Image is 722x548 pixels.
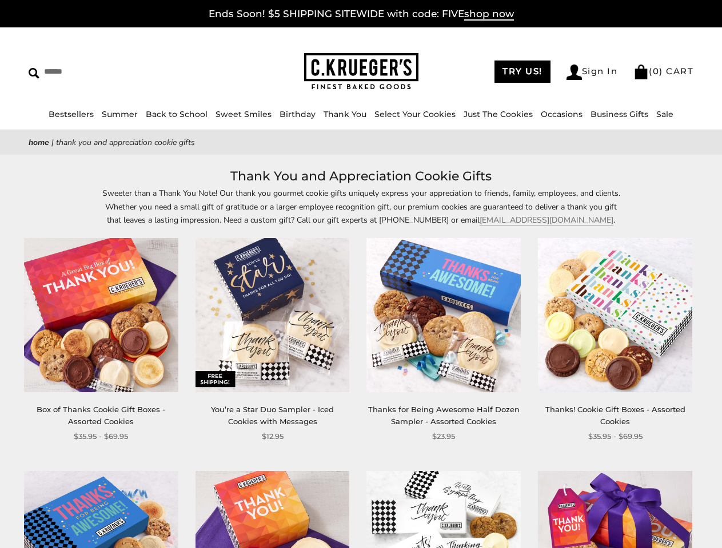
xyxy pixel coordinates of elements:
span: $35.95 - $69.95 [588,430,643,442]
a: TRY US! [494,61,551,83]
img: You’re a Star Duo Sampler - Iced Cookies with Messages [196,238,350,392]
nav: breadcrumbs [29,136,693,149]
img: Bag [633,65,649,79]
a: Business Gifts [591,109,648,119]
span: | [51,137,54,148]
a: Sign In [567,65,618,80]
img: C.KRUEGER'S [304,53,418,90]
p: Sweeter than a Thank You Note! Our thank you gourmet cookie gifts uniquely express your appreciat... [98,187,624,226]
a: Sweet Smiles [216,109,272,119]
a: Select Your Cookies [374,109,456,119]
img: Thanks for Being Awesome Half Dozen Sampler - Assorted Cookies [366,238,521,392]
a: Home [29,137,49,148]
span: Thank You and Appreciation Cookie Gifts [56,137,195,148]
a: Summer [102,109,138,119]
a: Occasions [541,109,583,119]
span: $12.95 [262,430,284,442]
a: Thanks for Being Awesome Half Dozen Sampler - Assorted Cookies [368,405,520,426]
a: [EMAIL_ADDRESS][DOMAIN_NAME] [480,215,613,225]
a: Thank You [324,109,366,119]
a: (0) CART [633,66,693,76]
input: Search [29,63,181,80]
a: Bestsellers [49,109,94,119]
a: You’re a Star Duo Sampler - Iced Cookies with Messages [211,405,334,426]
img: Account [567,65,582,80]
a: Just The Cookies [464,109,533,119]
img: Thanks! Cookie Gift Boxes - Assorted Cookies [538,238,692,392]
img: Search [29,68,39,79]
span: 0 [653,66,660,76]
span: shop now [464,8,514,21]
span: $35.95 - $69.95 [74,430,128,442]
span: $23.95 [432,430,455,442]
a: Box of Thanks Cookie Gift Boxes - Assorted Cookies [37,405,165,426]
a: Sale [656,109,673,119]
a: Thanks! Cookie Gift Boxes - Assorted Cookies [545,405,685,426]
h1: Thank You and Appreciation Cookie Gifts [46,166,676,187]
a: Ends Soon! $5 SHIPPING SITEWIDE with code: FIVEshop now [209,8,514,21]
a: Back to School [146,109,208,119]
img: Box of Thanks Cookie Gift Boxes - Assorted Cookies [24,238,178,392]
a: Birthday [280,109,316,119]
